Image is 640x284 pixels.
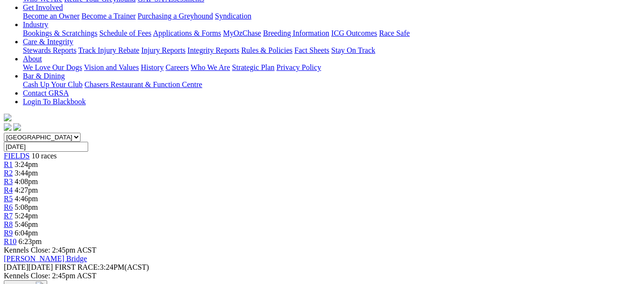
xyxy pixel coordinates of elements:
[4,152,30,160] a: FIELDS
[4,263,29,271] span: [DATE]
[4,114,11,121] img: logo-grsa-white.png
[23,38,73,46] a: Care & Integrity
[23,80,636,89] div: Bar & Dining
[4,169,13,177] a: R2
[241,46,293,54] a: Rules & Policies
[84,80,202,88] a: Chasers Restaurant & Function Centre
[4,220,13,228] a: R8
[23,80,82,88] a: Cash Up Your Club
[276,63,321,71] a: Privacy Policy
[4,203,13,211] a: R6
[23,12,636,20] div: Get Involved
[23,20,48,29] a: Industry
[223,29,261,37] a: MyOzChase
[295,46,329,54] a: Fact Sheets
[15,160,38,168] span: 3:24pm
[23,89,69,97] a: Contact GRSA
[263,29,329,37] a: Breeding Information
[331,29,377,37] a: ICG Outcomes
[138,12,213,20] a: Purchasing a Greyhound
[4,229,13,237] a: R9
[4,246,96,254] span: Kennels Close: 2:45pm ACST
[4,255,87,263] a: [PERSON_NAME] Bridge
[4,160,13,168] a: R1
[13,123,21,131] img: twitter.svg
[4,186,13,194] a: R4
[153,29,221,37] a: Applications & Forms
[187,46,239,54] a: Integrity Reports
[23,63,636,72] div: About
[81,12,136,20] a: Become a Trainer
[379,29,409,37] a: Race Safe
[4,237,17,245] a: R10
[84,63,139,71] a: Vision and Values
[55,263,100,271] span: FIRST RACE:
[23,12,80,20] a: Become an Owner
[4,272,636,280] div: Kennels Close: 2:45pm ACST
[15,169,38,177] span: 3:44pm
[55,263,149,271] span: 3:24PM(ACST)
[191,63,230,71] a: Who We Are
[232,63,274,71] a: Strategic Plan
[15,220,38,228] span: 5:46pm
[4,142,88,152] input: Select date
[4,212,13,220] a: R7
[215,12,251,20] a: Syndication
[15,229,38,237] span: 6:04pm
[15,203,38,211] span: 5:08pm
[23,29,97,37] a: Bookings & Scratchings
[141,63,163,71] a: History
[99,29,151,37] a: Schedule of Fees
[4,123,11,131] img: facebook.svg
[31,152,57,160] span: 10 races
[23,46,76,54] a: Stewards Reports
[15,177,38,186] span: 4:08pm
[141,46,185,54] a: Injury Reports
[19,237,42,245] span: 6:23pm
[165,63,189,71] a: Careers
[15,212,38,220] span: 5:24pm
[331,46,375,54] a: Stay On Track
[78,46,139,54] a: Track Injury Rebate
[4,177,13,186] a: R3
[23,98,86,106] a: Login To Blackbook
[23,63,82,71] a: We Love Our Dogs
[4,195,13,203] a: R5
[23,3,63,11] a: Get Involved
[15,186,38,194] span: 4:27pm
[15,195,38,203] span: 4:46pm
[23,29,636,38] div: Industry
[23,55,42,63] a: About
[23,72,65,80] a: Bar & Dining
[4,263,53,271] span: [DATE]
[23,46,636,55] div: Care & Integrity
